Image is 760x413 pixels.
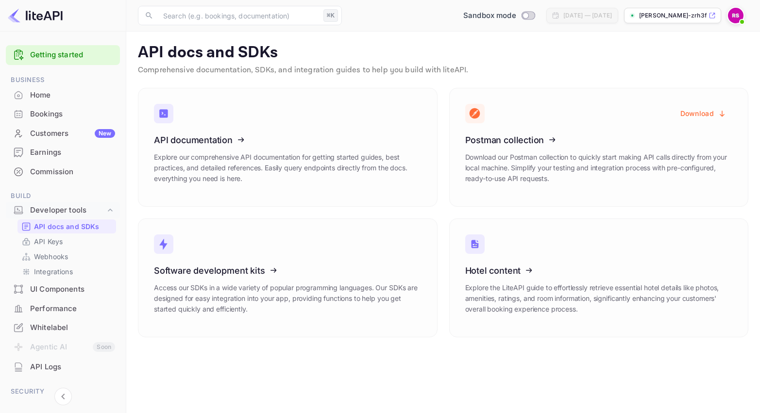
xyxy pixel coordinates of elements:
span: Sandbox mode [463,10,516,21]
div: Commission [6,163,120,182]
div: Bookings [30,109,115,120]
a: Getting started [30,50,115,61]
div: Customers [30,128,115,139]
div: Team management [30,401,115,412]
div: UI Components [6,280,120,299]
div: Commission [30,166,115,178]
img: Raul Sosa [728,8,743,23]
p: Webhooks [34,251,68,262]
a: Software development kitsAccess our SDKs in a wide variety of popular programming languages. Our ... [138,218,438,337]
a: API Logs [6,358,120,376]
p: Explore the LiteAPI guide to effortlessly retrieve essential hotel details like photos, amenities... [465,282,733,314]
div: Webhooks [17,249,116,264]
div: Performance [30,303,115,314]
a: Webhooks [21,251,112,262]
p: Explore our comprehensive API documentation for getting started guides, best practices, and detai... [154,152,422,184]
div: New [95,129,115,138]
div: Getting started [6,45,120,65]
div: Home [30,90,115,101]
span: Business [6,75,120,85]
p: API docs and SDKs [34,221,100,231]
div: Performance [6,299,120,318]
a: API docs and SDKs [21,221,112,231]
a: Commission [6,163,120,181]
button: Download [675,104,732,123]
p: [PERSON_NAME]-zrh3f.nuitee... [639,11,707,20]
div: Whitelabel [30,322,115,333]
a: API Keys [21,236,112,247]
a: Hotel contentExplore the LiteAPI guide to effortlessly retrieve essential hotel details like phot... [449,218,749,337]
h3: Software development kits [154,265,422,276]
div: Developer tools [6,202,120,219]
div: API Keys [17,234,116,248]
div: Earnings [6,143,120,162]
div: Switch to Production mode [459,10,539,21]
span: Security [6,386,120,397]
a: Home [6,86,120,104]
input: Search (e.g. bookings, documentation) [157,6,320,25]
div: Bookings [6,105,120,124]
div: Whitelabel [6,318,120,337]
div: Home [6,86,120,105]
div: Developer tools [30,205,105,216]
h3: Hotel content [465,265,733,276]
button: Collapse navigation [54,388,72,405]
div: Earnings [30,147,115,158]
a: API documentationExplore our comprehensive API documentation for getting started guides, best pra... [138,88,438,207]
a: Whitelabel [6,318,120,336]
div: Integrations [17,264,116,279]
div: ⌘K [323,9,338,22]
h3: API documentation [154,135,422,145]
a: UI Components [6,280,120,298]
h3: Postman collection [465,135,733,145]
a: Integrations [21,266,112,277]
div: API Logs [6,358,120,377]
p: Comprehensive documentation, SDKs, and integration guides to help you build with liteAPI. [138,65,748,76]
div: UI Components [30,284,115,295]
a: CustomersNew [6,124,120,142]
div: CustomersNew [6,124,120,143]
a: Bookings [6,105,120,123]
div: API Logs [30,362,115,373]
a: Earnings [6,143,120,161]
p: Integrations [34,266,73,277]
img: LiteAPI logo [8,8,63,23]
div: [DATE] — [DATE] [563,11,612,20]
p: Download our Postman collection to quickly start making API calls directly from your local machin... [465,152,733,184]
p: Access our SDKs in a wide variety of popular programming languages. Our SDKs are designed for eas... [154,282,422,314]
div: API docs and SDKs [17,219,116,233]
p: API Keys [34,236,63,247]
p: API docs and SDKs [138,43,748,63]
span: Build [6,191,120,201]
a: Performance [6,299,120,317]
